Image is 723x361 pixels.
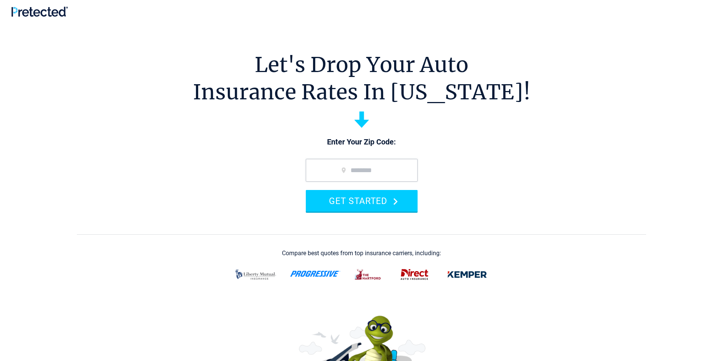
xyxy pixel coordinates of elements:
[231,265,281,284] img: liberty
[306,159,418,182] input: zip code
[298,137,425,148] p: Enter Your Zip Code:
[193,51,531,106] h1: Let's Drop Your Auto Insurance Rates In [US_STATE]!
[350,265,387,284] img: thehartford
[11,6,68,17] img: Pretected Logo
[290,271,341,277] img: progressive
[306,190,418,212] button: GET STARTED
[282,250,441,257] div: Compare best quotes from top insurance carriers, including:
[396,265,433,284] img: direct
[442,265,492,284] img: kemper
